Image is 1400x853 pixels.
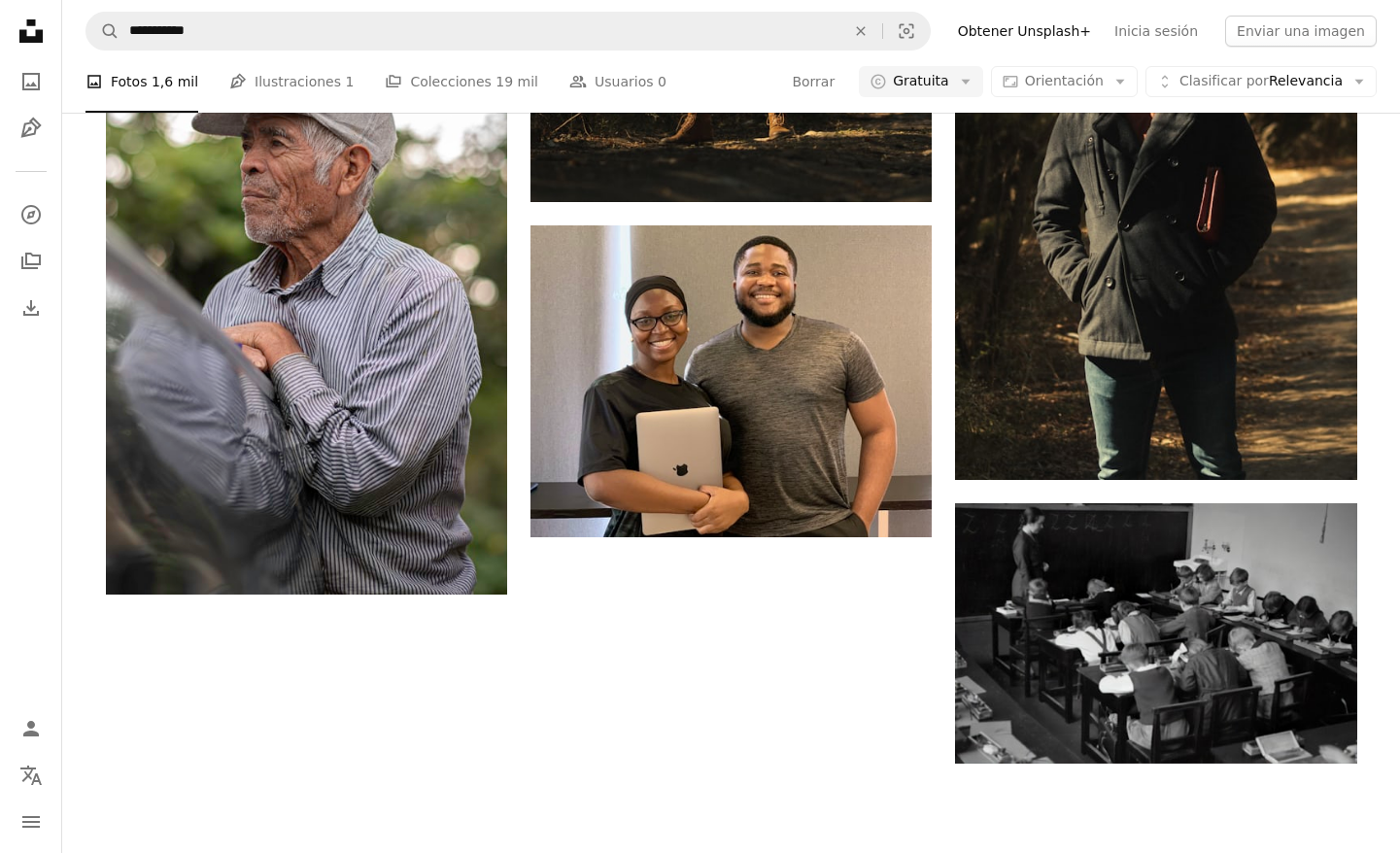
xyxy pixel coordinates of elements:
[883,13,930,50] button: Búsqueda visual
[86,13,120,50] button: Buscar en Unsplash
[839,13,882,50] button: Borrar
[12,195,51,234] a: Explorar
[12,289,51,327] a: Historial de descargas
[1103,16,1210,47] a: Inicia sesión
[658,71,666,92] span: 0
[859,66,983,97] button: Gratuita
[955,503,1356,765] img: Fotografía en escala de grises de la maestra parada cerca de la pizarra y los niños sentados en s...
[569,51,666,113] a: Usuarios 0
[12,109,51,148] a: Ilustraciones
[955,203,1356,221] a: Hombre con chaqueta negra de pie en el camino de tierra durante el día
[495,71,538,92] span: 19 mil
[530,372,932,390] a: Un hombre y una mujer parados uno al lado del otro
[85,12,931,51] form: Encuentra imágenes en todo el sitio
[1025,73,1104,88] span: Orientación
[345,71,354,92] span: 1
[106,284,507,301] a: Un hombre con sombrero apoyado contra un coche
[12,756,51,795] button: Idioma
[12,802,51,841] button: Menú
[946,16,1103,47] a: Obtener Unsplash+
[12,62,51,101] a: Fotos
[12,12,51,54] a: Inicio — Unsplash
[791,66,836,97] button: Borrar
[12,242,51,281] a: Colecciones
[12,709,51,748] a: Iniciar sesión / Registrarse
[530,225,932,537] img: Un hombre y una mujer parados uno al lado del otro
[1179,73,1269,88] span: Clasificar por
[1179,72,1343,91] span: Relevancia
[1225,16,1377,47] button: Enviar una imagen
[955,625,1356,642] a: Fotografía en escala de grises de la maestra parada cerca de la pizarra y los niños sentados en s...
[1145,66,1377,97] button: Clasificar porRelevancia
[229,51,354,113] a: Ilustraciones 1
[385,51,538,113] a: Colecciones 19 mil
[991,66,1138,97] button: Orientación
[893,72,949,91] span: Gratuita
